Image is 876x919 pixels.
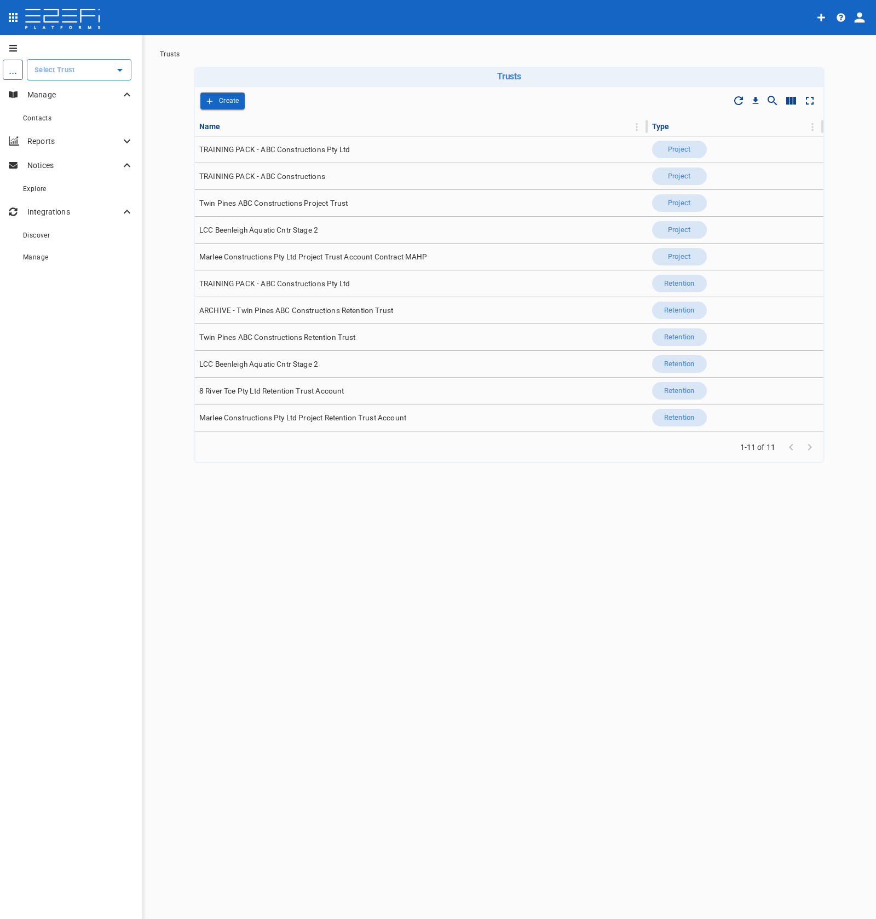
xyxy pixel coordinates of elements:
span: Retention [658,413,701,423]
input: Select Trust [32,64,110,76]
span: TRAINING PACK - ABC Constructions Pty Ltd [199,145,350,155]
span: Retention [658,279,701,289]
p: Reports [27,136,120,147]
h6: Trusts [198,71,820,82]
nav: breadcrumb [160,50,858,58]
span: Explore [23,185,47,193]
span: Go to previous page [782,442,800,452]
span: Project [661,252,697,262]
button: Create [200,93,245,109]
span: Manage [23,253,48,261]
div: Name [199,120,221,133]
span: Refresh Data [729,91,748,110]
span: Add Trust [200,93,245,109]
span: Retention [658,386,701,396]
span: Project [661,171,697,182]
span: Twin Pines ABC Constructions Project Trust [199,198,348,209]
button: Open [112,62,128,78]
span: Contacts [23,114,51,122]
p: Notices [27,160,120,171]
span: Retention [658,332,701,343]
span: Marlee Constructions Pty Ltd Project Trust Account Contract MAHP [199,252,428,262]
button: Column Actions [804,118,821,136]
span: LCC Beenleigh Aquatic Cntr Stage 2 [199,359,318,369]
span: Discover [23,232,50,239]
button: Show/Hide search [763,91,782,110]
p: Create [219,95,239,107]
span: 1-11 of 11 [740,442,776,453]
button: Toggle full screen [800,91,819,110]
span: ARCHIVE - Twin Pines ABC Constructions Retention Trust [199,305,393,316]
a: Trusts [160,50,180,58]
span: Retention [658,305,701,316]
button: Show/Hide columns [782,91,800,110]
span: 8 River Tce Pty Ltd Retention Trust Account [199,386,344,396]
span: LCC Beenleigh Aquatic Cntr Stage 2 [199,225,318,235]
span: Go to next page [800,442,819,452]
button: Column Actions [628,118,646,136]
span: Twin Pines ABC Constructions Retention Trust [199,332,356,343]
span: Retention [658,359,701,369]
span: TRAINING PACK - ABC Constructions Pty Ltd [199,279,350,289]
span: Project [661,225,697,235]
span: Project [661,198,697,209]
span: TRAINING PACK - ABC Constructions [199,171,325,182]
p: Manage [27,89,120,100]
div: ... [3,60,23,80]
span: Marlee Constructions Pty Ltd Project Retention Trust Account [199,413,406,423]
button: Download CSV [748,93,763,108]
span: Project [661,145,697,155]
p: Integrations [27,206,120,217]
div: Type [652,120,670,133]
